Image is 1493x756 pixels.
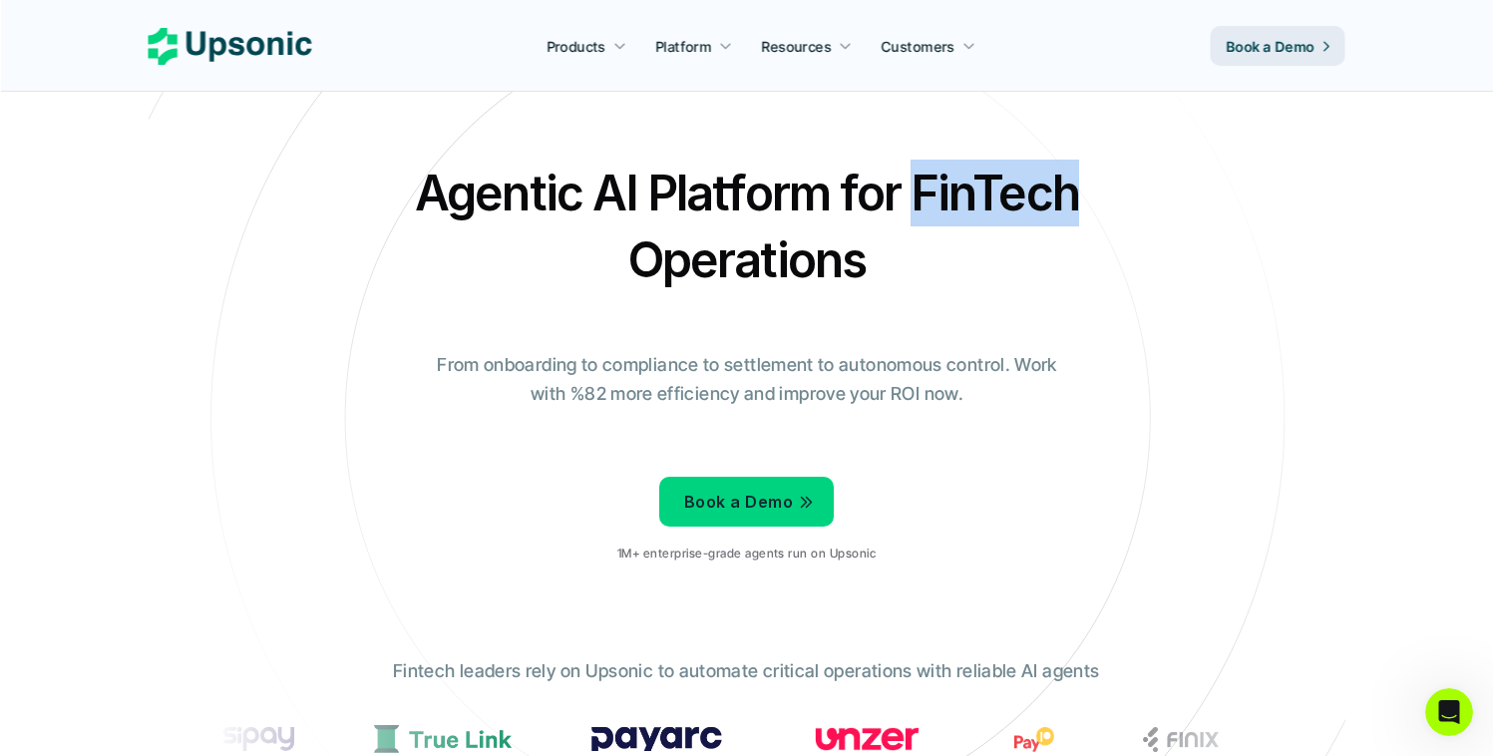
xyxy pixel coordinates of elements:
p: Fintech leaders rely on Upsonic to automate critical operations with reliable AI agents [393,657,1099,686]
p: Platform [655,36,711,57]
p: From onboarding to compliance to settlement to autonomous control. Work with %82 more efficiency ... [423,351,1071,409]
a: Book a Demo [659,477,834,527]
a: Products [535,28,638,64]
h2: Agentic AI Platform for FinTech Operations [398,160,1096,293]
p: Book a Demo [684,488,793,517]
iframe: Intercom live chat [1425,688,1473,736]
p: Book a Demo [1227,36,1315,57]
p: Customers [882,36,955,57]
a: Book a Demo [1211,26,1345,66]
p: Resources [762,36,832,57]
p: 1M+ enterprise-grade agents run on Upsonic [617,547,876,561]
p: Products [547,36,605,57]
